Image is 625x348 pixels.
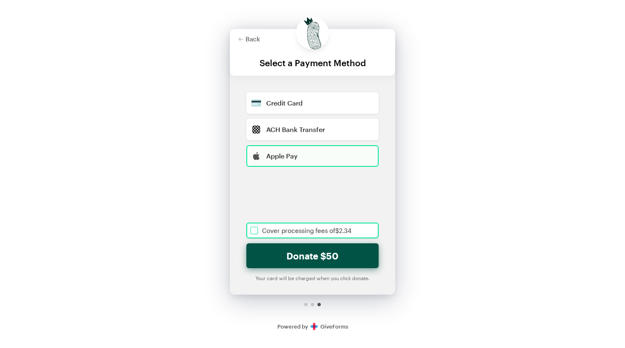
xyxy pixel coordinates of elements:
[238,36,260,42] button: Back
[266,153,372,159] div: Apple Pay
[277,323,348,330] a: Secure DonationsPowered byGiveForms
[238,243,387,268] iframe: Secure payment button frame
[238,58,387,67] div: Select a Payment Method
[246,275,379,281] div: Your card will be charged when you click donate.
